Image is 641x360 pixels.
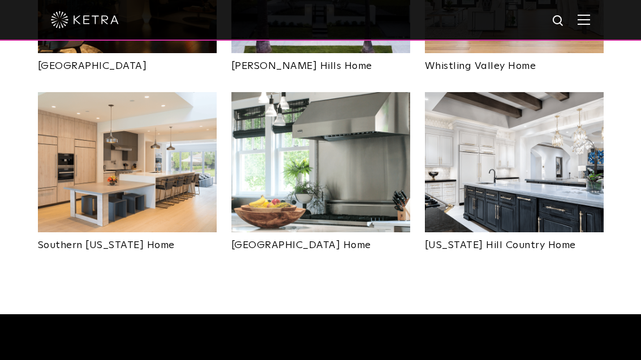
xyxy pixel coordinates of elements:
a: [PERSON_NAME] Hills Home [231,53,410,71]
img: New-Project-Page-hero-(3x)_0003_Southampton_Hero_DT [231,92,410,232]
a: [GEOGRAPHIC_DATA] Home [231,232,410,250]
img: New-Project-Page-hero-(3x)_0014_Ketra-12 [38,92,217,232]
img: ketra-logo-2019-white [51,11,119,28]
img: Hamburger%20Nav.svg [578,14,590,25]
a: [US_STATE] Hill Country Home [425,232,604,250]
img: search icon [552,14,566,28]
img: New-Project-Page-hero-(3x)_0017_Elledge_Kitchen_PistonDesign [425,92,604,232]
a: Southern [US_STATE] Home [38,232,217,250]
a: [GEOGRAPHIC_DATA] [38,53,217,71]
a: Whistling Valley Home [425,53,604,71]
